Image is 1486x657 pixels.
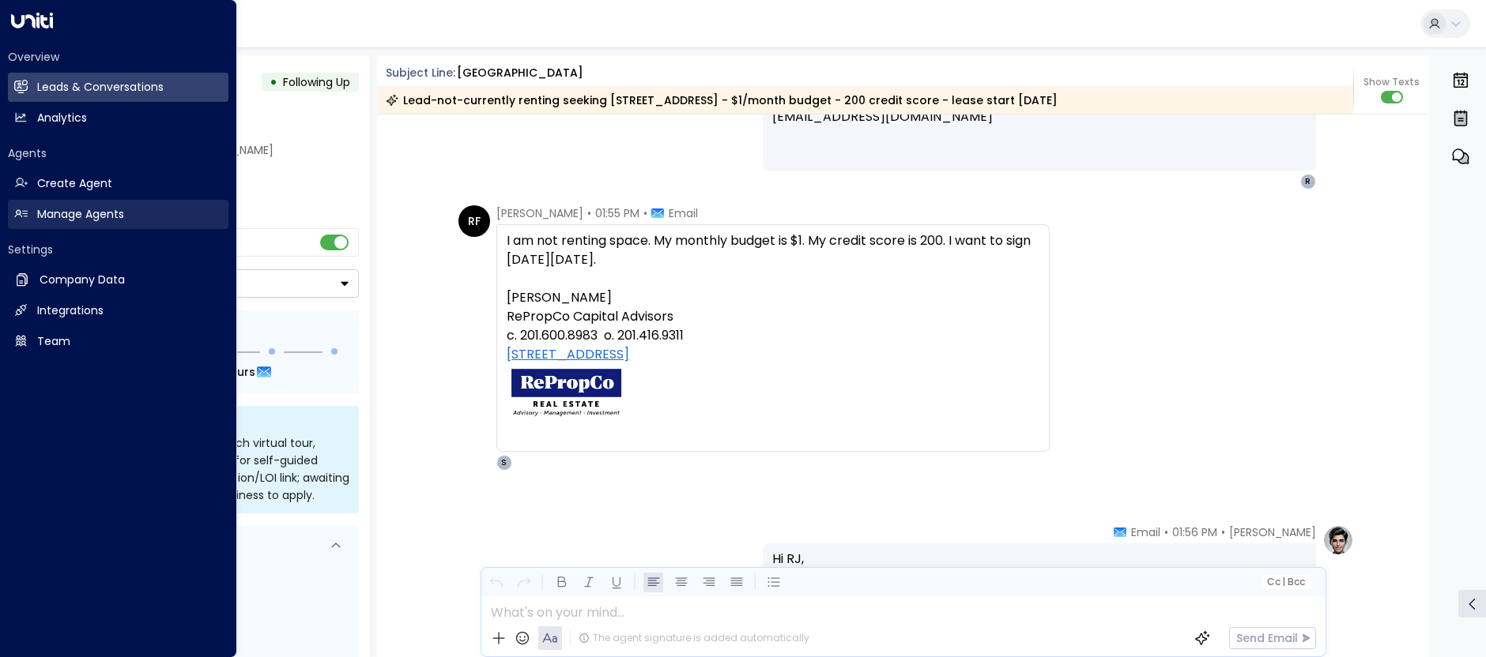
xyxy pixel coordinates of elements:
span: 01:56 PM [1172,524,1217,540]
img: profile-logo.png [1322,524,1354,556]
div: RF [458,205,490,237]
h2: Create Agent [37,175,112,192]
span: • [643,205,647,221]
div: Next Follow Up: [77,363,346,381]
span: [PERSON_NAME] [496,205,583,221]
div: R [1300,174,1316,190]
h2: Analytics [37,110,87,126]
h2: Overview [8,49,228,65]
h2: Manage Agents [37,206,124,223]
span: 01:55 PM [595,205,639,221]
a: Manage Agents [8,200,228,229]
h2: Leads & Conversations [37,79,164,96]
h2: Team [37,333,70,350]
a: Create Agent [8,169,228,198]
div: S [496,455,512,471]
span: Subject Line: [386,65,455,81]
h2: Settings [8,242,228,257]
span: Email [1131,524,1160,540]
a: Company Data [8,265,228,295]
span: Cc Bcc [1266,576,1304,588]
h2: Integrations [37,302,104,319]
div: Lead-not-currently renting seeking [STREET_ADDRESS] - $1/month budget - 200 credit score - lease ... [386,92,1058,108]
span: Email [669,205,698,221]
div: I am not renting space. My monthly budget is $1. My credit score is 200. I want to sign [DATE][DA... [507,231,1039,269]
span: [PERSON_NAME] [507,288,612,307]
h2: Agents [8,145,228,161]
span: c. 201.600.8983 o. 201.416.9311 [507,326,684,345]
a: Team [8,327,228,356]
img: AIorK4yR4GWankwzBRAunbpIBbZVy-818zR0z30OKwdm9ErRf5udz_PP-w3yuCCXJaf20-ZPkct8PWdp_FWC [507,364,628,420]
h2: Company Data [40,272,125,288]
span: | [1282,576,1285,588]
span: [PERSON_NAME] [1229,524,1316,540]
a: Analytics [8,103,228,133]
button: Cc|Bcc [1260,575,1311,590]
span: [EMAIL_ADDRESS][DOMAIN_NAME] [772,107,993,126]
div: • [270,68,277,96]
span: Following Up [283,74,350,90]
button: Undo [486,573,506,592]
span: • [1221,524,1225,540]
span: • [1164,524,1168,540]
span: Show Texts [1363,75,1420,89]
div: [GEOGRAPHIC_DATA] [457,65,583,81]
a: Integrations [8,296,228,325]
span: In about 2 hours [160,363,255,381]
a: [STREET_ADDRESS] [507,345,629,364]
div: Follow Up Sequence [77,323,346,340]
button: Redo [514,573,534,592]
span: RePropCo Capital Advisors [507,307,673,326]
div: The agent signature is added automatically [579,631,809,645]
a: Leads & Conversations [8,73,228,102]
span: • [587,205,591,221]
